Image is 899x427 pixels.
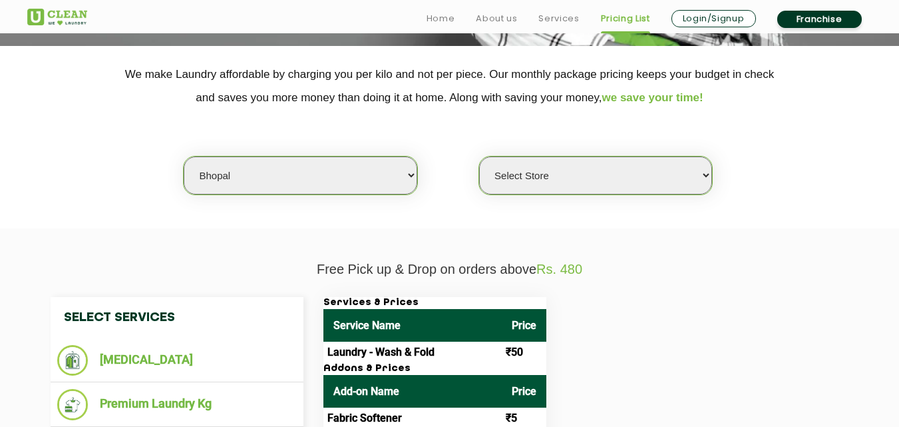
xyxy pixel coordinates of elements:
[502,309,546,342] th: Price
[51,297,303,338] h4: Select Services
[427,11,455,27] a: Home
[502,342,546,363] td: ₹50
[57,389,89,420] img: Premium Laundry Kg
[502,375,546,408] th: Price
[27,9,87,25] img: UClean Laundry and Dry Cleaning
[323,363,546,375] h3: Addons & Prices
[601,11,650,27] a: Pricing List
[671,10,756,27] a: Login/Signup
[57,389,297,420] li: Premium Laundry Kg
[323,297,546,309] h3: Services & Prices
[27,63,872,109] p: We make Laundry affordable by charging you per kilo and not per piece. Our monthly package pricin...
[27,262,872,277] p: Free Pick up & Drop on orders above
[323,309,502,342] th: Service Name
[538,11,579,27] a: Services
[323,375,502,408] th: Add-on Name
[57,345,297,376] li: [MEDICAL_DATA]
[323,342,502,363] td: Laundry - Wash & Fold
[476,11,517,27] a: About us
[777,11,862,28] a: Franchise
[57,345,89,376] img: Dry Cleaning
[536,262,582,276] span: Rs. 480
[602,91,703,104] span: we save your time!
